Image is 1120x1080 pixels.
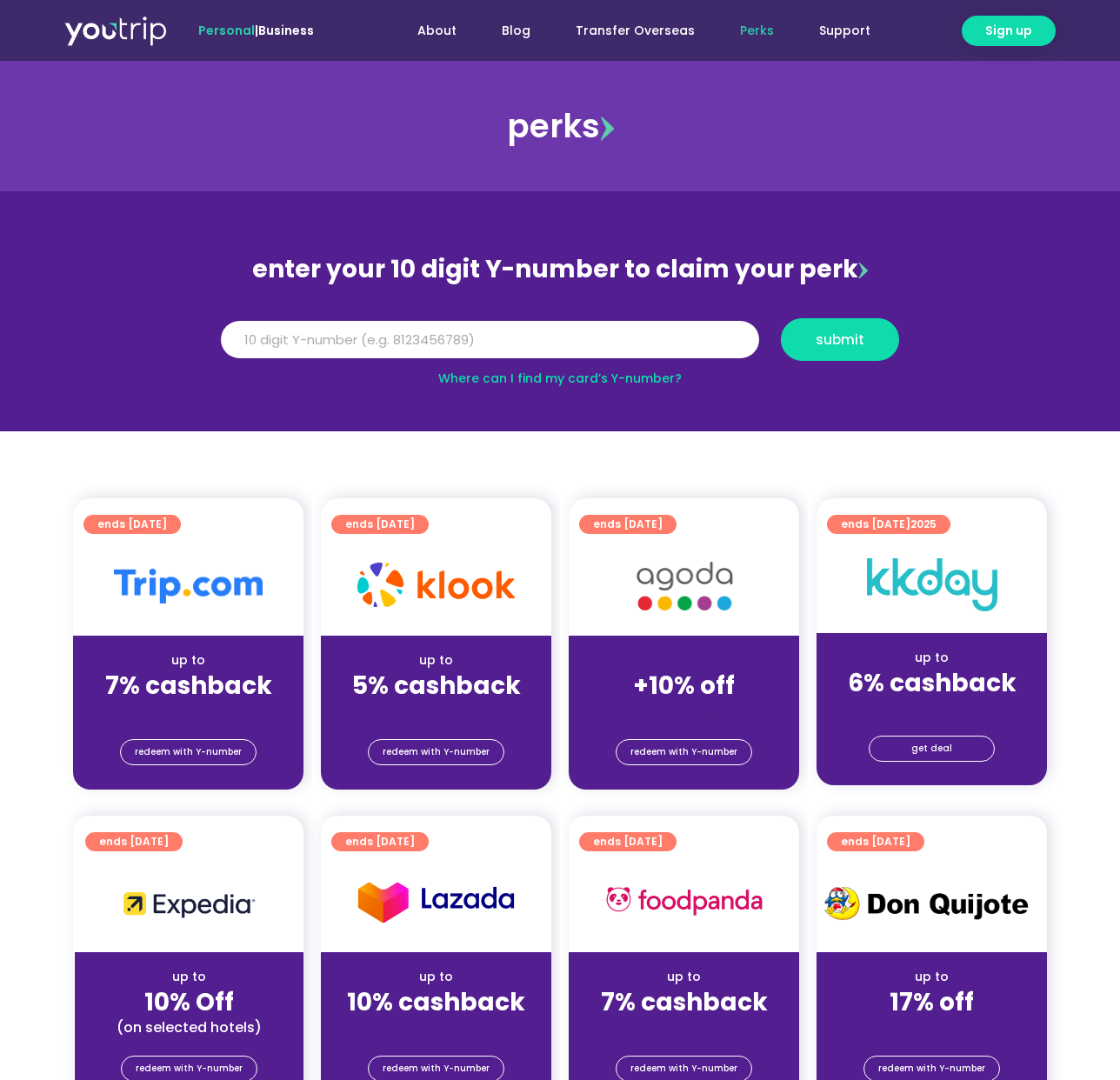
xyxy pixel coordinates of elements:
[668,651,700,669] span: up to
[816,333,864,346] span: submit
[781,318,899,361] button: submit
[827,515,950,534] a: ends [DATE]2025
[221,318,899,374] form: Y Number
[438,370,682,387] a: Where can I find my card’s Y-number?
[830,699,1033,717] div: (for stays only)
[83,515,181,534] a: ends [DATE]
[198,22,314,39] span: |
[579,515,677,534] a: ends [DATE]
[717,15,797,47] a: Perks
[579,832,677,851] a: ends [DATE]
[593,832,663,851] span: ends [DATE]
[335,1018,537,1037] div: (for stays only)
[105,669,272,703] strong: 7% cashback
[841,515,937,534] span: ends [DATE]
[830,1018,1033,1037] div: (for stays only)
[830,649,1033,667] div: up to
[198,22,255,39] span: Personal
[911,737,952,761] span: get deal
[212,247,908,292] div: enter your 10 digit Y-number to claim your perk
[395,15,479,47] a: About
[583,1018,785,1037] div: (for stays only)
[830,968,1033,986] div: up to
[87,702,290,720] div: (for stays only)
[368,739,504,765] a: redeem with Y-number
[848,666,1017,700] strong: 6% cashback
[89,1018,290,1037] div: (on selected hotels)
[361,15,893,47] nav: Menu
[601,985,768,1019] strong: 7% cashback
[962,16,1056,46] a: Sign up
[347,985,525,1019] strong: 10% cashback
[335,651,537,670] div: up to
[630,740,737,764] span: redeem with Y-number
[479,15,553,47] a: Blog
[553,15,717,47] a: Transfer Overseas
[841,832,910,851] span: ends [DATE]
[120,739,257,765] a: redeem with Y-number
[331,515,429,534] a: ends [DATE]
[331,832,429,851] a: ends [DATE]
[869,736,995,762] a: get deal
[335,968,537,986] div: up to
[87,651,290,670] div: up to
[352,669,521,703] strong: 5% cashback
[85,832,183,851] a: ends [DATE]
[910,517,937,531] span: 2025
[345,832,415,851] span: ends [DATE]
[144,985,234,1019] strong: 10% Off
[797,15,893,47] a: Support
[985,22,1032,40] span: Sign up
[335,702,537,720] div: (for stays only)
[135,740,242,764] span: redeem with Y-number
[258,22,314,39] a: Business
[633,669,735,703] strong: +10% off
[97,515,167,534] span: ends [DATE]
[383,740,490,764] span: redeem with Y-number
[99,832,169,851] span: ends [DATE]
[345,515,415,534] span: ends [DATE]
[89,968,290,986] div: up to
[221,321,759,359] input: 10 digit Y-number (e.g. 8123456789)
[593,515,663,534] span: ends [DATE]
[890,985,974,1019] strong: 17% off
[583,968,785,986] div: up to
[827,832,924,851] a: ends [DATE]
[583,702,785,720] div: (for stays only)
[616,739,752,765] a: redeem with Y-number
